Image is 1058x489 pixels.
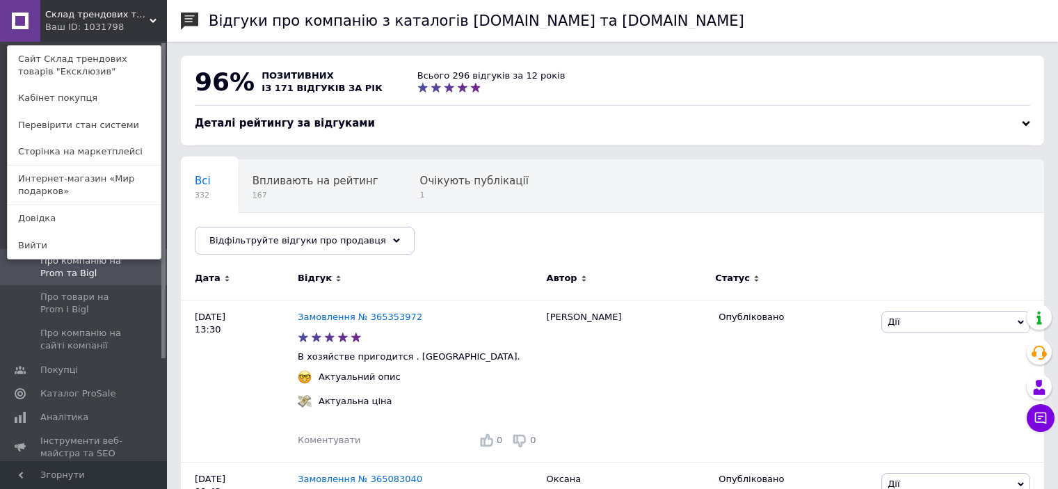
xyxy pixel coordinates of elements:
span: Автор [547,272,577,284]
a: Кабінет покупця [8,85,161,111]
a: Замовлення № 365083040 [298,474,422,484]
span: 96% [195,67,255,96]
span: Каталог ProSale [40,387,115,400]
span: Дата [195,272,221,284]
span: Очікують публікації [420,175,529,187]
a: Интернет-магазин «Мир подарков» [8,166,161,205]
img: :money_with_wings: [298,394,312,408]
span: Статус [715,272,750,284]
div: Актуальна ціна [315,395,395,408]
span: Про компанію на Prom та Bigl [40,255,129,280]
div: Ваш ID: 1031798 [45,21,104,33]
span: Аналітика [40,411,88,424]
div: Опубліковано [719,311,871,323]
div: Опубліковані без коментаря [181,213,364,266]
span: Дії [888,316,899,327]
div: Всього 296 відгуків за 12 років [417,70,566,82]
h1: Відгуки про компанію з каталогів [DOMAIN_NAME] та [DOMAIN_NAME] [209,13,744,29]
a: Вийти [8,232,161,259]
span: Деталі рейтингу за відгуками [195,117,375,129]
span: 0 [530,435,536,445]
span: Опубліковані без комен... [195,227,336,240]
a: Сторінка на маркетплейсі [8,138,161,165]
span: Впливають на рейтинг [253,175,378,187]
span: Про товари на Prom і Bigl [40,291,129,316]
span: Дії [888,479,899,489]
span: позитивних [262,70,334,81]
a: Замовлення № 365353972 [298,312,422,322]
a: Довідка [8,205,161,232]
p: В хозяйстве пригодится . [GEOGRAPHIC_DATA]. [298,351,540,363]
span: Про компанію на сайті компанії [40,327,129,352]
div: Деталі рейтингу за відгуками [195,116,1030,131]
a: Сайт Склад трендових товарів "Ексклюзив" [8,46,161,85]
span: 1 [420,190,529,200]
span: із 171 відгуків за рік [262,83,383,93]
span: Покупці [40,364,78,376]
div: [DATE] 13:30 [181,300,298,462]
span: Коментувати [298,435,360,445]
span: 332 [195,190,211,200]
div: Коментувати [298,434,360,447]
span: 167 [253,190,378,200]
span: Відгук [298,272,332,284]
div: [PERSON_NAME] [540,300,712,462]
div: Опубліковано [719,473,871,486]
span: 0 [497,435,502,445]
div: Актуальний опис [315,371,404,383]
span: Склад трендових товарів "Ексклюзив" [45,8,150,21]
span: Всі [195,175,211,187]
img: :nerd_face: [298,370,312,384]
span: Інструменти веб-майстра та SEO [40,435,129,460]
a: Перевірити стан системи [8,112,161,138]
span: Відфільтруйте відгуки про продавця [209,235,386,246]
button: Чат з покупцем [1027,404,1055,432]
